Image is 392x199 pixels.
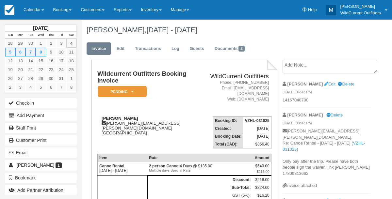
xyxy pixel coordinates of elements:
a: 19 [5,65,15,74]
div: Invoice attached [283,183,371,189]
a: 20 [15,65,25,74]
strong: [PERSON_NAME] [287,113,323,117]
button: Add Payment [5,110,77,121]
img: checkfront-main-nav-mini-logo.png [5,5,14,15]
a: 27 [15,74,25,83]
span: Help [308,7,317,12]
i: Help [302,8,307,12]
a: Delete [326,113,343,117]
strong: [PERSON_NAME] [102,116,138,121]
a: 16 [46,56,56,65]
th: Wed [36,32,46,39]
a: 2 [5,83,15,92]
div: M [326,5,336,15]
th: Sat [66,32,76,39]
th: Item [97,154,147,162]
td: 4 Days @ $135.00 [147,162,252,176]
a: Invoice [87,42,111,55]
a: 25 [66,65,76,74]
span: [DATE] - [DATE] [146,26,197,34]
a: 6 [15,48,25,56]
a: 18 [66,56,76,65]
a: 4 [25,83,36,92]
td: [DATE] [243,132,271,140]
a: 30 [46,74,56,83]
a: VZHL-031025 [283,141,365,152]
a: 26 [5,74,15,83]
a: Edit [112,42,129,55]
em: -$216.00 [254,170,269,174]
th: Amount [252,154,271,162]
td: $324.00 [252,184,271,191]
th: Discount: [147,176,252,184]
a: 14 [25,56,36,65]
p: 14167048708 [283,97,371,103]
a: 5 [5,48,15,56]
a: 12 [5,56,15,65]
strong: 2 person Canoe [149,164,180,168]
a: Documents2 [210,42,250,55]
a: 7 [56,83,66,92]
span: 1 [56,162,62,168]
h1: Wildcurrent Outfitters Booking Invoice [97,70,204,84]
a: Customer Print [5,135,77,145]
div: $540.00 [254,164,269,174]
th: Created: [213,125,243,132]
th: Sub-Total: [147,184,252,191]
span: [PERSON_NAME] [17,162,54,168]
th: Tue [25,32,36,39]
em: Pending [98,86,147,97]
a: Log [167,42,184,55]
em: [DATE] 09:32 PM [283,120,371,128]
a: 3 [56,39,66,48]
strong: [PERSON_NAME] [287,82,323,86]
strong: VZHL-031025 [245,118,269,123]
td: $356.40 [243,140,271,148]
strong: Canoe Rental [99,164,124,168]
a: 31 [56,74,66,83]
th: Rate [147,154,252,162]
address: Phone: [PHONE_NUMBER] Email: [EMAIL_ADDRESS][DOMAIN_NAME] Web: [DOMAIN_NAME] [207,80,269,102]
span: 2 [238,46,245,52]
strong: [DATE] [33,25,48,31]
p: [PERSON_NAME][EMAIL_ADDRESS][PERSON_NAME][DOMAIN_NAME], Re: Canoe Rental - [DATE] - [DATE] ( ) On... [283,128,371,183]
button: Check-in [5,98,77,108]
th: Mon [15,32,25,39]
a: 29 [36,74,46,83]
div: [PERSON_NAME][EMAIL_ADDRESS][PERSON_NAME][DOMAIN_NAME] [GEOGRAPHIC_DATA] [97,116,204,135]
a: 4 [66,39,76,48]
td: [DATE] [243,125,271,132]
a: 21 [25,65,36,74]
a: 8 [66,83,76,92]
a: 17 [56,56,66,65]
th: Booking ID: [213,117,243,125]
th: Booking Date: [213,132,243,140]
a: 10 [56,48,66,56]
a: Pending [97,85,144,98]
a: 11 [66,48,76,56]
a: 2 [46,39,56,48]
button: Email [5,147,77,158]
a: Transactions [130,42,166,55]
a: [PERSON_NAME] 1 [5,160,77,170]
a: 5 [36,83,46,92]
a: Edit [324,82,335,86]
button: Bookmark [5,173,77,183]
em: [DATE] 06:32 PM [283,89,371,97]
a: 7 [25,48,36,56]
a: 30 [25,39,36,48]
a: Delete [338,82,354,86]
button: Add Partner Attribution [5,185,77,195]
a: 13 [15,56,25,65]
a: 1 [36,39,46,48]
a: 29 [15,39,25,48]
a: 3 [15,83,25,92]
td: [DATE] - [DATE] [97,162,147,176]
a: 28 [5,39,15,48]
h1: [PERSON_NAME], [87,26,371,34]
a: 8 [36,48,46,56]
a: 28 [25,74,36,83]
a: 23 [46,65,56,74]
em: Multiple days Special Rate [149,168,251,172]
th: Thu [46,32,56,39]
